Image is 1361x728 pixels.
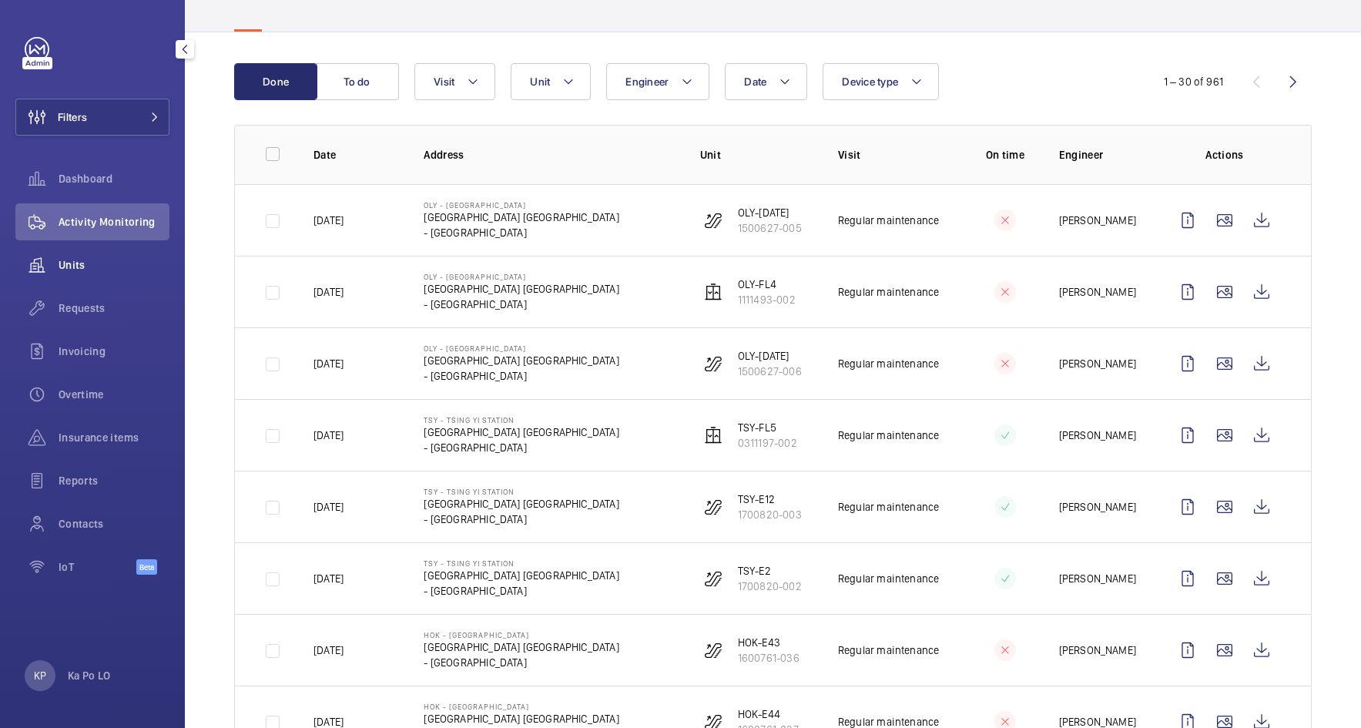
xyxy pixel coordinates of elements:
[838,213,939,228] p: Regular maintenance
[725,63,807,100] button: Date
[704,211,722,230] img: escalator.svg
[424,639,618,655] p: [GEOGRAPHIC_DATA] [GEOGRAPHIC_DATA]
[424,368,618,384] p: - [GEOGRAPHIC_DATA]
[424,440,618,455] p: - [GEOGRAPHIC_DATA]
[738,220,802,236] p: 1500627-005
[59,387,169,402] span: Overtime
[838,571,939,586] p: Regular maintenance
[704,354,722,373] img: escalator.svg
[738,706,799,722] p: HOK-E44
[704,426,722,445] img: elevator.svg
[68,668,111,683] p: Ka Po LO
[606,63,709,100] button: Engineer
[424,568,618,583] p: [GEOGRAPHIC_DATA] [GEOGRAPHIC_DATA]
[738,292,796,307] p: 1111493-002
[424,512,618,527] p: - [GEOGRAPHIC_DATA]
[316,63,399,100] button: To do
[738,491,802,507] p: TSY-E12
[1059,428,1136,443] p: [PERSON_NAME]
[414,63,495,100] button: Visit
[313,213,344,228] p: [DATE]
[424,583,618,599] p: - [GEOGRAPHIC_DATA]
[838,284,939,300] p: Regular maintenance
[58,109,87,125] span: Filters
[1164,74,1223,89] div: 1 – 30 of 961
[738,364,802,379] p: 1500627-006
[424,630,618,639] p: HOK - [GEOGRAPHIC_DATA]
[1059,213,1136,228] p: [PERSON_NAME]
[738,435,797,451] p: 0311197-002
[838,499,939,515] p: Regular maintenance
[704,569,722,588] img: escalator.svg
[434,75,454,88] span: Visit
[704,283,722,301] img: elevator.svg
[59,430,169,445] span: Insurance items
[1059,356,1136,371] p: [PERSON_NAME]
[738,635,800,650] p: HOK-E43
[424,711,618,726] p: [GEOGRAPHIC_DATA] [GEOGRAPHIC_DATA]
[313,147,399,163] p: Date
[59,214,169,230] span: Activity Monitoring
[704,498,722,516] img: escalator.svg
[738,348,802,364] p: OLY-[DATE]
[838,356,939,371] p: Regular maintenance
[1169,147,1280,163] p: Actions
[424,353,618,368] p: [GEOGRAPHIC_DATA] [GEOGRAPHIC_DATA]
[838,642,939,658] p: Regular maintenance
[625,75,669,88] span: Engineer
[700,147,813,163] p: Unit
[823,63,939,100] button: Device type
[1059,642,1136,658] p: [PERSON_NAME]
[530,75,550,88] span: Unit
[976,147,1034,163] p: On time
[313,499,344,515] p: [DATE]
[424,702,618,711] p: HOK - [GEOGRAPHIC_DATA]
[424,200,618,210] p: OLY - [GEOGRAPHIC_DATA]
[136,559,157,575] span: Beta
[738,563,802,579] p: TSY-E2
[738,579,802,594] p: 1700820-002
[59,171,169,186] span: Dashboard
[424,297,618,312] p: - [GEOGRAPHIC_DATA]
[424,225,618,240] p: - [GEOGRAPHIC_DATA]
[424,415,618,424] p: TSY - Tsing Yi Station
[234,63,317,100] button: Done
[313,428,344,443] p: [DATE]
[738,507,802,522] p: 1700820-003
[1059,499,1136,515] p: [PERSON_NAME]
[59,300,169,316] span: Requests
[738,205,802,220] p: OLY-[DATE]
[313,571,344,586] p: [DATE]
[313,284,344,300] p: [DATE]
[738,277,796,292] p: OLY-FL4
[15,99,169,136] button: Filters
[744,75,766,88] span: Date
[59,344,169,359] span: Invoicing
[313,356,344,371] p: [DATE]
[424,344,618,353] p: OLY - [GEOGRAPHIC_DATA]
[424,424,618,440] p: [GEOGRAPHIC_DATA] [GEOGRAPHIC_DATA]
[59,473,169,488] span: Reports
[1059,284,1136,300] p: [PERSON_NAME]
[1059,571,1136,586] p: [PERSON_NAME]
[34,668,46,683] p: KP
[704,641,722,659] img: escalator.svg
[424,210,618,225] p: [GEOGRAPHIC_DATA] [GEOGRAPHIC_DATA]
[313,642,344,658] p: [DATE]
[838,147,951,163] p: Visit
[424,655,618,670] p: - [GEOGRAPHIC_DATA]
[738,420,797,435] p: TSY-FL5
[424,281,618,297] p: [GEOGRAPHIC_DATA] [GEOGRAPHIC_DATA]
[59,257,169,273] span: Units
[59,516,169,532] span: Contacts
[424,559,618,568] p: TSY - Tsing Yi Station
[424,272,618,281] p: OLY - [GEOGRAPHIC_DATA]
[59,559,136,575] span: IoT
[842,75,898,88] span: Device type
[838,428,939,443] p: Regular maintenance
[424,487,618,496] p: TSY - Tsing Yi Station
[424,147,675,163] p: Address
[511,63,591,100] button: Unit
[738,650,800,666] p: 1600761-036
[1059,147,1145,163] p: Engineer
